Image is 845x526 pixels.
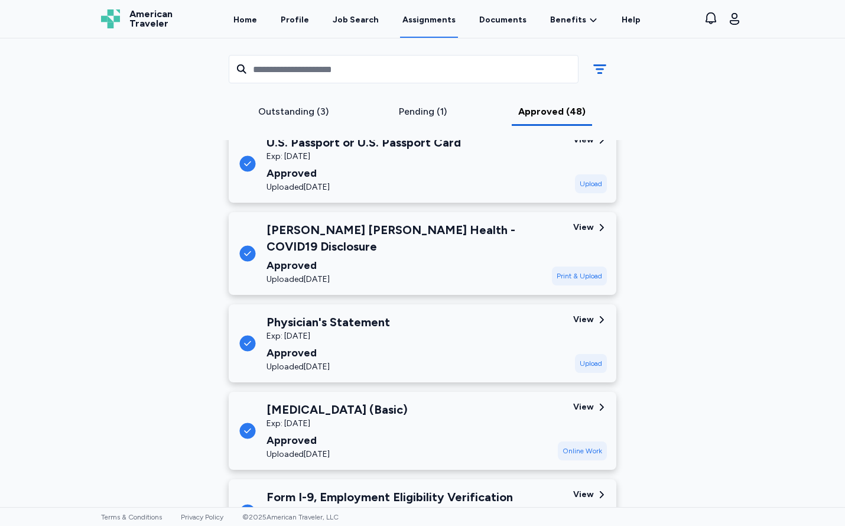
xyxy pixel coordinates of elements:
div: Uploaded [DATE] [266,361,390,373]
div: Upload [575,354,607,373]
div: Upload [575,174,607,193]
div: U.S. Passport or U.S. Passport Card [266,134,461,151]
div: View [573,314,594,326]
a: Assignments [400,1,458,38]
div: Exp: [DATE] [266,151,461,163]
a: Terms & Conditions [101,513,162,521]
div: View [573,222,594,233]
div: Approved [266,165,461,181]
div: Outstanding (3) [233,105,353,119]
div: Approved (48) [492,105,612,119]
div: Job Search [333,14,379,26]
div: Approved [266,345,390,361]
div: Print & Upload [552,267,607,285]
div: View [573,134,594,146]
div: [PERSON_NAME] [PERSON_NAME] Health - COVID19 Disclosure [266,222,542,255]
a: Benefits [550,14,598,26]
div: Form I-9, Employment Eligibility Verification [266,489,513,505]
span: © 2025 American Traveler, LLC [242,513,339,521]
a: Privacy Policy [181,513,223,521]
div: Physician's Statement [266,314,390,330]
div: Approved [266,432,408,449]
img: Logo [101,9,120,28]
div: Exp: [DATE] [266,330,390,342]
div: View [573,401,594,413]
div: Approved [266,257,542,274]
span: Benefits [550,14,586,26]
div: [MEDICAL_DATA] (Basic) [266,401,408,418]
span: American Traveler [129,9,173,28]
div: Uploaded [DATE] [266,274,542,285]
div: Online Work [558,441,607,460]
div: Exp: [DATE] [266,418,408,430]
div: View [573,489,594,501]
div: Pending (1) [363,105,483,119]
div: Uploaded [DATE] [266,181,461,193]
div: Uploaded [DATE] [266,449,408,460]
